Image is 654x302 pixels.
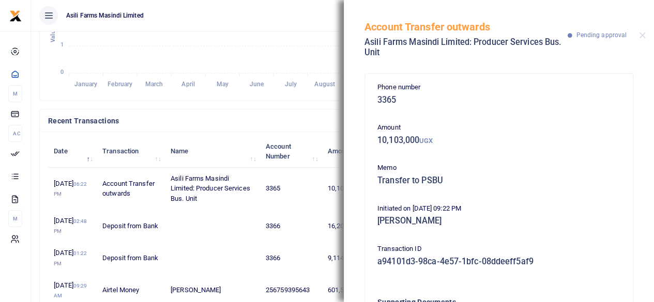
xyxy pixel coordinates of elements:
tspan: March [145,81,163,88]
li: M [8,85,22,102]
td: 10,103,000 [322,168,377,210]
tspan: July [284,81,296,88]
h5: Account Transfer outwards [364,21,568,33]
td: Asili Farms Masindi Limited: Producer Services Bus. Unit [165,168,260,210]
p: Memo [377,163,620,173]
p: Transaction ID [377,244,620,255]
h4: Recent Transactions [48,115,391,126]
h5: a94101d3-98ca-4e57-1bfc-08ddeeff5af9 [377,257,620,267]
td: Account Transfer outwards [97,168,165,210]
td: 3366 [260,210,322,242]
td: 3365 [260,168,322,210]
th: Amount: activate to sort column ascending [322,135,377,167]
span: Pending approval [576,31,627,39]
tspan: April [181,81,195,88]
th: Account Number: activate to sort column ascending [260,135,322,167]
td: [DATE] [48,168,97,210]
a: logo-small logo-large logo-large [9,11,22,19]
small: 01:22 PM [54,250,87,266]
tspan: May [216,81,228,88]
td: Deposit from Bank [97,242,165,274]
tspan: 0 [60,69,64,75]
th: Name: activate to sort column ascending [165,135,260,167]
th: Date: activate to sort column descending [48,135,97,167]
tspan: February [108,81,132,88]
td: 16,202,547 [322,210,377,242]
tspan: June [249,81,264,88]
tspan: January [74,81,97,88]
h5: [PERSON_NAME] [377,216,620,226]
td: [DATE] [48,210,97,242]
td: 3366 [260,242,322,274]
li: M [8,210,22,227]
li: Ac [8,125,22,142]
td: Deposit from Bank [97,210,165,242]
small: UGX [419,137,433,145]
tspan: August [314,81,335,88]
td: [DATE] [48,242,97,274]
th: Transaction: activate to sort column ascending [97,135,165,167]
img: logo-small [9,10,22,22]
h5: 3365 [377,95,620,105]
h5: 10,103,000 [377,135,620,146]
span: Asili Farms Masindi Limited [62,11,148,20]
h5: Asili Farms Masindi Limited: Producer Services Bus. Unit [364,37,568,57]
p: Amount [377,122,620,133]
h5: Transfer to PSBU [377,176,620,186]
p: Phone number [377,82,620,93]
tspan: 1 [60,42,64,49]
p: Initiated on [DATE] 09:22 PM [377,203,620,214]
button: Close [639,32,646,39]
td: 9,114,200 [322,242,377,274]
